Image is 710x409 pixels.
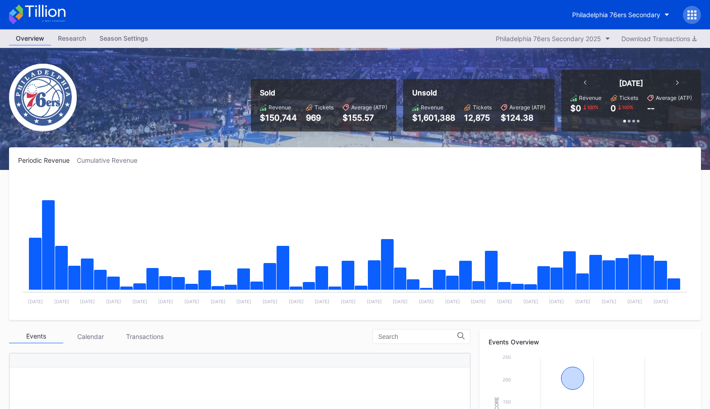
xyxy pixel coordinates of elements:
[570,103,581,113] div: $0
[602,299,616,304] text: [DATE]
[268,104,291,111] div: Revenue
[51,32,93,45] div: Research
[611,103,616,113] div: 0
[412,113,455,122] div: $1,601,388
[93,32,155,45] div: Season Settings
[184,299,199,304] text: [DATE]
[421,104,443,111] div: Revenue
[28,299,43,304] text: [DATE]
[501,113,545,122] div: $124.38
[627,299,642,304] text: [DATE]
[9,329,63,343] div: Events
[621,35,696,42] div: Download Transactions
[509,104,545,111] div: Average (ATP)
[9,64,77,132] img: Philadelphia_76ers.png
[445,299,460,304] text: [DATE]
[236,299,251,304] text: [DATE]
[54,299,69,304] text: [DATE]
[106,299,121,304] text: [DATE]
[656,94,692,101] div: Average (ATP)
[503,377,511,382] text: 200
[367,299,382,304] text: [DATE]
[351,104,387,111] div: Average (ATP)
[315,299,329,304] text: [DATE]
[315,104,334,111] div: Tickets
[496,35,601,42] div: Philadelphia 76ers Secondary 2025
[586,103,599,111] div: 100 %
[473,104,492,111] div: Tickets
[575,299,590,304] text: [DATE]
[654,299,668,304] text: [DATE]
[51,32,93,46] a: Research
[158,299,173,304] text: [DATE]
[378,333,457,340] input: Search
[549,299,564,304] text: [DATE]
[132,299,147,304] text: [DATE]
[211,299,226,304] text: [DATE]
[80,299,95,304] text: [DATE]
[489,338,692,346] div: Events Overview
[523,299,538,304] text: [DATE]
[9,32,51,46] a: Overview
[491,33,615,45] button: Philadelphia 76ers Secondary 2025
[647,103,654,113] div: --
[343,113,387,122] div: $155.57
[497,299,512,304] text: [DATE]
[503,354,511,360] text: 250
[619,94,638,101] div: Tickets
[18,175,691,311] svg: Chart title
[18,156,77,164] div: Periodic Revenue
[93,32,155,46] a: Season Settings
[412,88,545,97] div: Unsold
[260,113,297,122] div: $150,744
[572,11,660,19] div: Philadelphia 76ers Secondary
[619,79,643,88] div: [DATE]
[306,113,334,122] div: 969
[260,88,387,97] div: Sold
[464,113,492,122] div: 12,875
[621,103,634,111] div: 100 %
[617,33,701,45] button: Download Transactions
[565,6,676,23] button: Philadelphia 76ers Secondary
[341,299,356,304] text: [DATE]
[77,156,145,164] div: Cumulative Revenue
[503,399,511,404] text: 150
[579,94,602,101] div: Revenue
[263,299,277,304] text: [DATE]
[289,299,304,304] text: [DATE]
[393,299,408,304] text: [DATE]
[118,329,172,343] div: Transactions
[63,329,118,343] div: Calendar
[419,299,434,304] text: [DATE]
[471,299,486,304] text: [DATE]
